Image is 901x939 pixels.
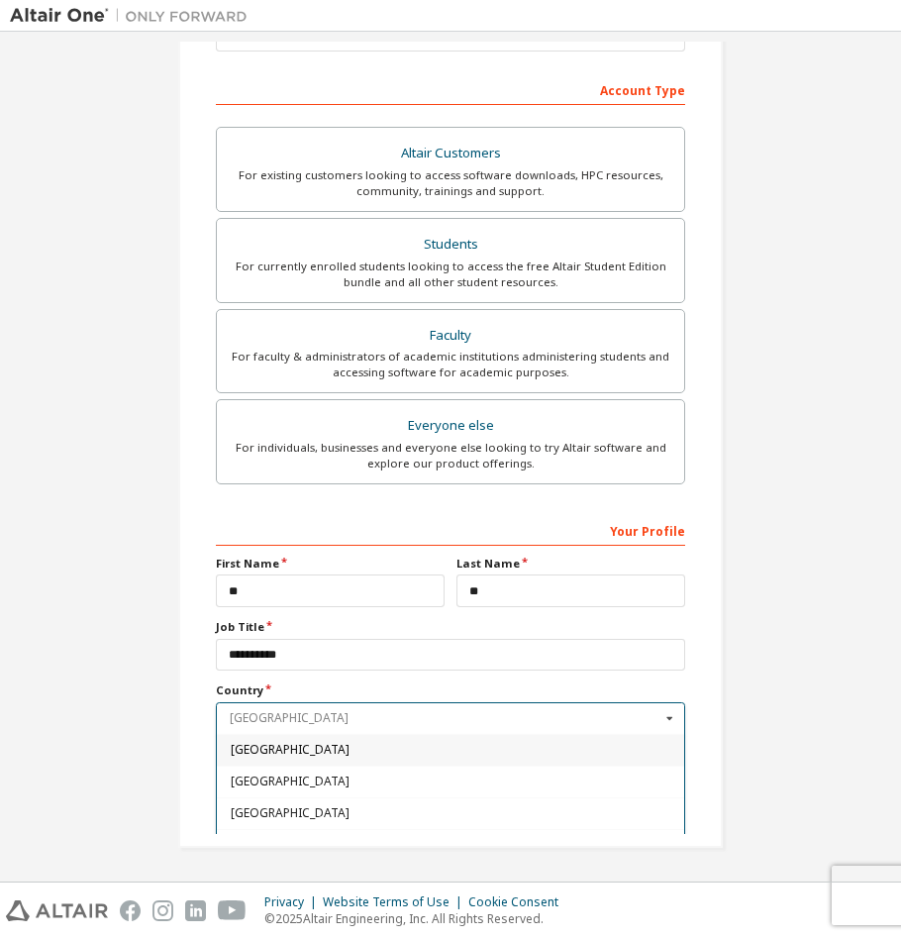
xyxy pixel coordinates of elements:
[264,910,570,927] p: © 2025 Altair Engineering, Inc. All Rights Reserved.
[231,807,671,819] span: [GEOGRAPHIC_DATA]
[229,231,672,259] div: Students
[216,514,685,546] div: Your Profile
[231,744,671,756] span: [GEOGRAPHIC_DATA]
[229,349,672,380] div: For faculty & administrators of academic institutions administering students and accessing softwa...
[10,6,257,26] img: Altair One
[456,556,685,572] label: Last Name
[185,900,206,921] img: linkedin.svg
[264,894,323,910] div: Privacy
[216,73,685,105] div: Account Type
[229,440,672,471] div: For individuals, businesses and everyone else looking to try Altair software and explore our prod...
[152,900,173,921] img: instagram.svg
[120,900,141,921] img: facebook.svg
[229,259,672,290] div: For currently enrolled students looking to access the free Altair Student Edition bundle and all ...
[218,900,247,921] img: youtube.svg
[229,167,672,199] div: For existing customers looking to access software downloads, HPC resources, community, trainings ...
[229,322,672,350] div: Faculty
[229,412,672,440] div: Everyone else
[6,900,108,921] img: altair_logo.svg
[216,556,445,572] label: First Name
[229,140,672,167] div: Altair Customers
[323,894,468,910] div: Website Terms of Use
[216,619,685,635] label: Job Title
[468,894,570,910] div: Cookie Consent
[231,776,671,787] span: [GEOGRAPHIC_DATA]
[216,682,685,698] label: Country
